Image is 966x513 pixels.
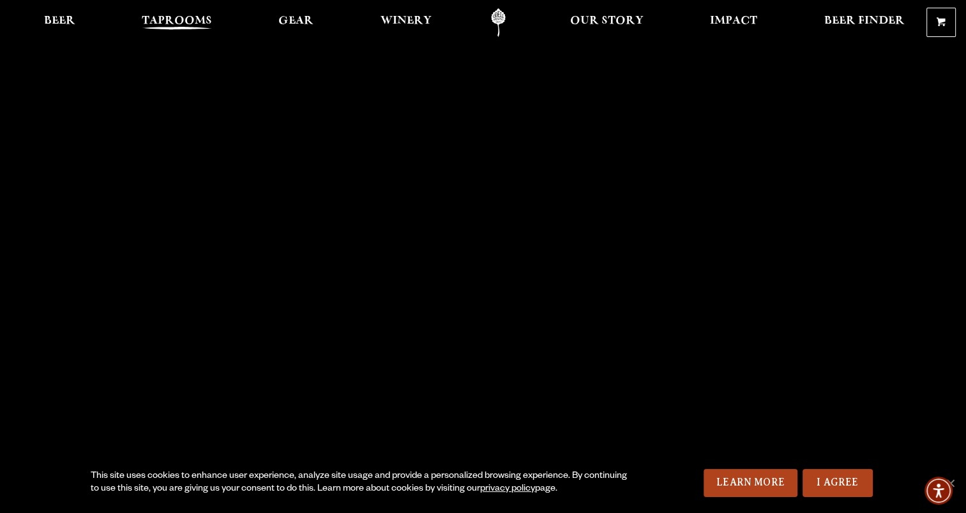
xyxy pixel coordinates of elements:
span: Gear [278,16,313,26]
span: Beer [44,16,75,26]
span: Our Story [570,16,644,26]
a: Learn More [704,469,797,497]
a: Winery [372,8,440,37]
a: Gear [270,8,322,37]
a: I Agree [803,469,873,497]
a: Taprooms [133,8,220,37]
div: This site uses cookies to enhance user experience, analyze site usage and provide a personalized ... [91,470,632,496]
a: privacy policy [480,484,535,494]
span: Impact [710,16,757,26]
span: Winery [381,16,432,26]
a: Impact [702,8,766,37]
span: Taprooms [142,16,212,26]
div: Accessibility Menu [924,477,953,505]
a: Our Story [562,8,652,37]
a: Beer Finder [815,8,912,37]
a: Beer [36,8,84,37]
a: Odell Home [474,8,522,37]
span: Beer Finder [824,16,904,26]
